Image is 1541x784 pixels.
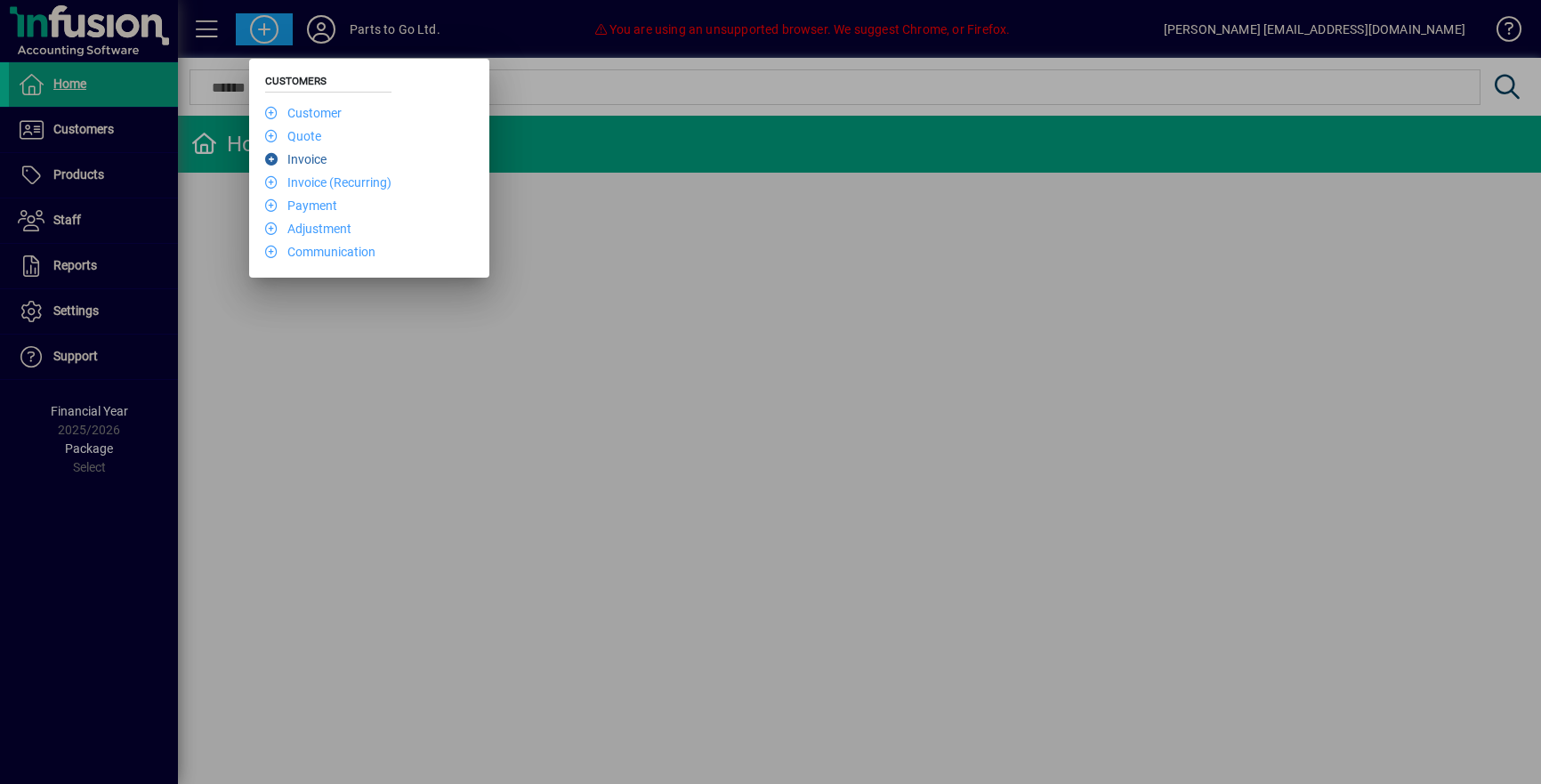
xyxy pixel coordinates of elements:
[265,222,351,236] a: Adjustment
[265,198,337,213] a: Payment
[265,106,342,120] a: Customer
[265,75,391,93] h5: Customers
[265,245,375,259] a: Communication
[265,152,327,166] a: Invoice
[265,129,321,143] a: Quote
[265,175,391,190] a: Invoice (Recurring)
